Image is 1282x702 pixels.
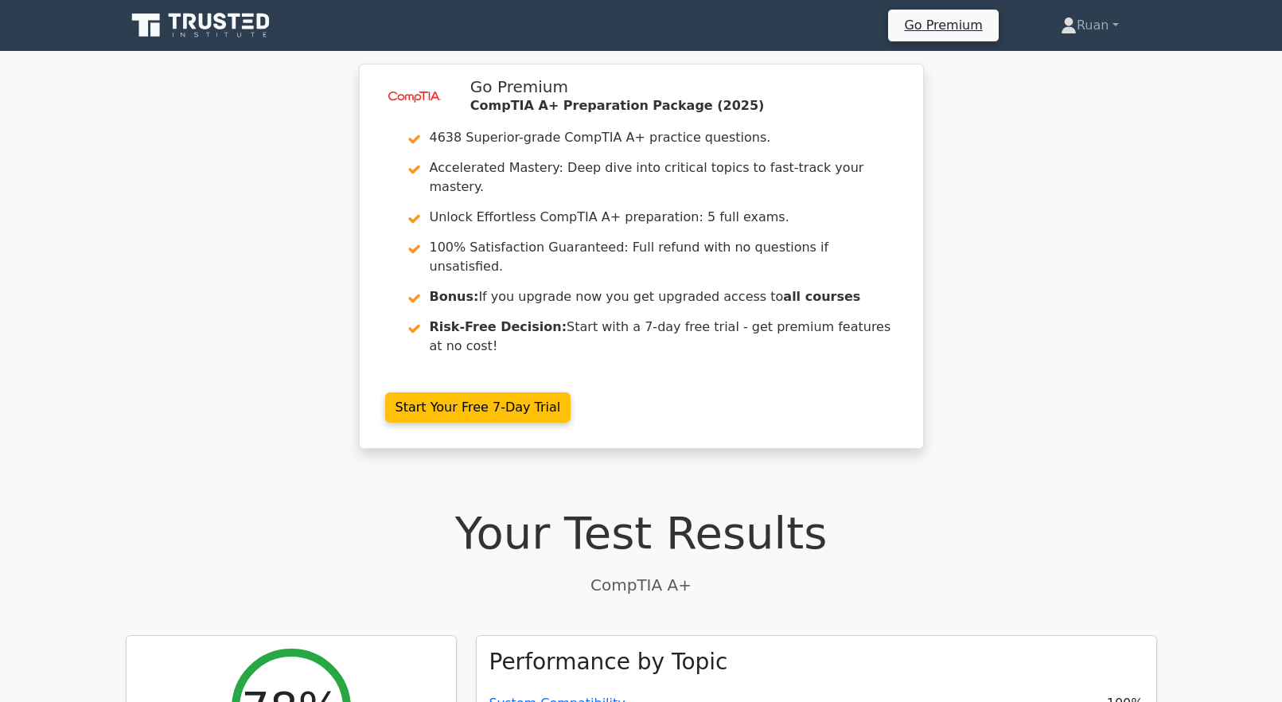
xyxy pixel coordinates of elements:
a: Go Premium [894,14,992,36]
a: Start Your Free 7-Day Trial [385,392,571,423]
h1: Your Test Results [126,506,1157,560]
h3: Performance by Topic [489,649,728,676]
p: CompTIA A+ [126,573,1157,597]
a: Ruan [1023,10,1157,41]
